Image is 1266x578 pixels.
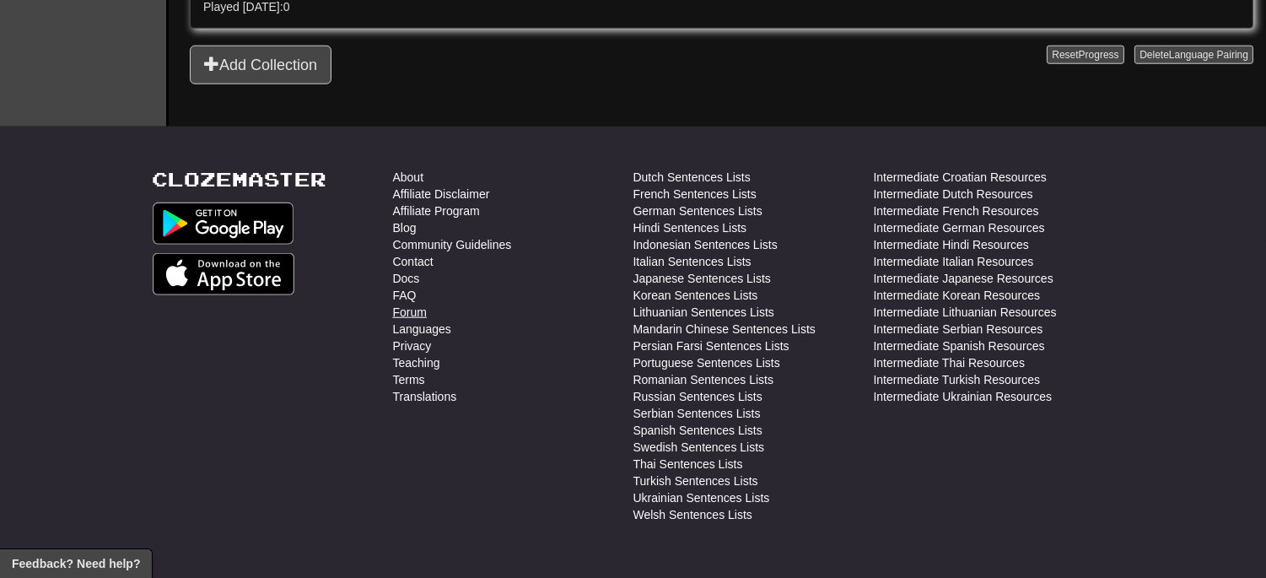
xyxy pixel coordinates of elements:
[874,169,1047,186] a: Intermediate Croatian Resources
[874,219,1045,236] a: Intermediate German Resources
[393,354,440,371] a: Teaching
[393,338,432,354] a: Privacy
[874,338,1045,354] a: Intermediate Spanish Resources
[633,186,757,203] a: French Sentences Lists
[633,304,774,321] a: Lithuanian Sentences Lists
[874,287,1041,304] a: Intermediate Korean Resources
[12,555,140,572] span: Open feedback widget
[153,253,295,295] img: Get it on App Store
[633,371,774,388] a: Romanian Sentences Lists
[393,219,417,236] a: Blog
[633,338,789,354] a: Persian Farsi Sentences Lists
[874,388,1053,405] a: Intermediate Ukrainian Resources
[1169,49,1248,61] span: Language Pairing
[393,186,490,203] a: Affiliate Disclaimer
[633,203,762,219] a: German Sentences Lists
[1047,46,1123,64] button: ResetProgress
[633,270,771,287] a: Japanese Sentences Lists
[393,236,512,253] a: Community Guidelines
[874,321,1043,338] a: Intermediate Serbian Resources
[633,253,752,270] a: Italian Sentences Lists
[633,236,778,253] a: Indonesian Sentences Lists
[153,169,327,190] a: Clozemaster
[874,270,1053,287] a: Intermediate Japanese Resources
[633,287,758,304] a: Korean Sentences Lists
[633,169,751,186] a: Dutch Sentences Lists
[393,304,427,321] a: Forum
[1134,46,1253,64] button: DeleteLanguage Pairing
[633,321,816,338] a: Mandarin Chinese Sentences Lists
[874,253,1034,270] a: Intermediate Italian Resources
[874,354,1026,371] a: Intermediate Thai Resources
[874,304,1057,321] a: Intermediate Lithuanian Resources
[874,186,1033,203] a: Intermediate Dutch Resources
[393,287,417,304] a: FAQ
[633,405,761,422] a: Serbian Sentences Lists
[190,46,331,84] button: Add Collection
[393,388,457,405] a: Translations
[633,219,747,236] a: Hindi Sentences Lists
[633,456,743,473] a: Thai Sentences Lists
[393,321,451,338] a: Languages
[1079,49,1119,61] span: Progress
[874,371,1041,388] a: Intermediate Turkish Resources
[393,203,480,219] a: Affiliate Program
[393,169,424,186] a: About
[633,422,762,439] a: Spanish Sentences Lists
[633,439,765,456] a: Swedish Sentences Lists
[393,270,420,287] a: Docs
[393,371,425,388] a: Terms
[393,253,434,270] a: Contact
[153,203,294,245] img: Get it on Google Play
[633,489,770,506] a: Ukrainian Sentences Lists
[633,354,780,371] a: Portuguese Sentences Lists
[633,506,752,523] a: Welsh Sentences Lists
[874,203,1039,219] a: Intermediate French Resources
[633,473,758,489] a: Turkish Sentences Lists
[874,236,1029,253] a: Intermediate Hindi Resources
[633,388,762,405] a: Russian Sentences Lists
